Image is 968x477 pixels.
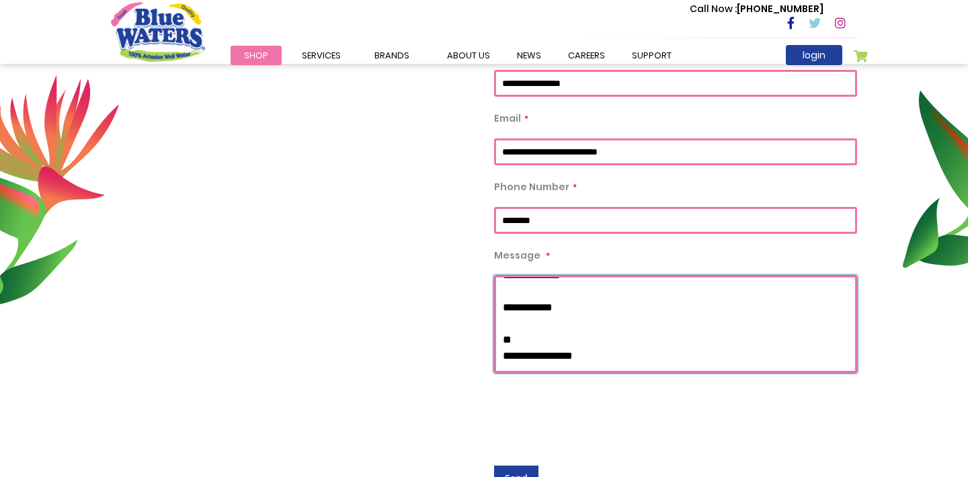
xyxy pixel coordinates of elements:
[503,46,555,65] a: News
[244,49,268,62] span: Shop
[374,49,409,62] span: Brands
[494,249,540,262] span: Message
[690,2,823,16] p: [PHONE_NUMBER]
[618,46,685,65] a: support
[690,2,737,15] span: Call Now :
[434,46,503,65] a: about us
[555,46,618,65] a: careers
[494,180,569,193] span: Phone Number
[111,2,205,61] a: store logo
[494,112,521,125] span: Email
[786,45,842,65] a: login
[302,49,341,62] span: Services
[494,386,698,439] iframe: reCAPTCHA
